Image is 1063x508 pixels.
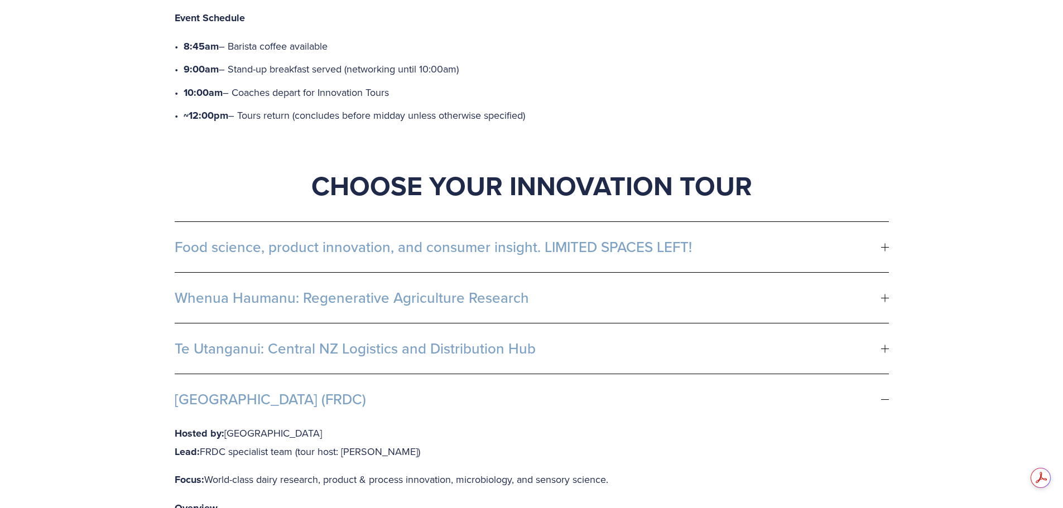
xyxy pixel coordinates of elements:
strong: 9:00am [184,62,219,76]
span: Food science, product innovation, and consumer insight. LIMITED SPACES LEFT! [175,239,881,255]
strong: ~12:00pm [184,108,228,123]
button: Te Utanganui: Central NZ Logistics and Distribution Hub [175,323,889,374]
strong: Lead: [175,444,200,459]
strong: 8:45am [184,39,219,54]
p: – Tours return (concludes before midday unless otherwise specified) [184,107,889,125]
button: Whenua Haumanu: Regenerative Agriculture Research [175,273,889,323]
p: – Barista coffee available [184,37,889,56]
h1: Choose Your Innovation Tour [175,169,889,202]
p: – Coaches depart for Innovation Tours [184,84,889,102]
p: – Stand-up breakfast served (networking until 10:00am) [184,60,889,79]
span: Whenua Haumanu: Regenerative Agriculture Research [175,289,881,306]
span: Te Utanganui: Central NZ Logistics and Distribution Hub [175,340,881,357]
strong: Event Schedule [175,11,245,25]
strong: Focus: [175,472,204,487]
p: [GEOGRAPHIC_DATA] FRDC specialist team (tour host: [PERSON_NAME]) [175,424,675,461]
p: World-class dairy research, product & process innovation, microbiology, and sensory science. [175,471,675,489]
button: Food science, product innovation, and consumer insight. LIMITED SPACES LEFT! [175,222,889,272]
strong: Hosted by: [175,426,224,441]
strong: 10:00am [184,85,223,100]
button: [GEOGRAPHIC_DATA] (FRDC) [175,374,889,424]
span: [GEOGRAPHIC_DATA] (FRDC) [175,391,881,408]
